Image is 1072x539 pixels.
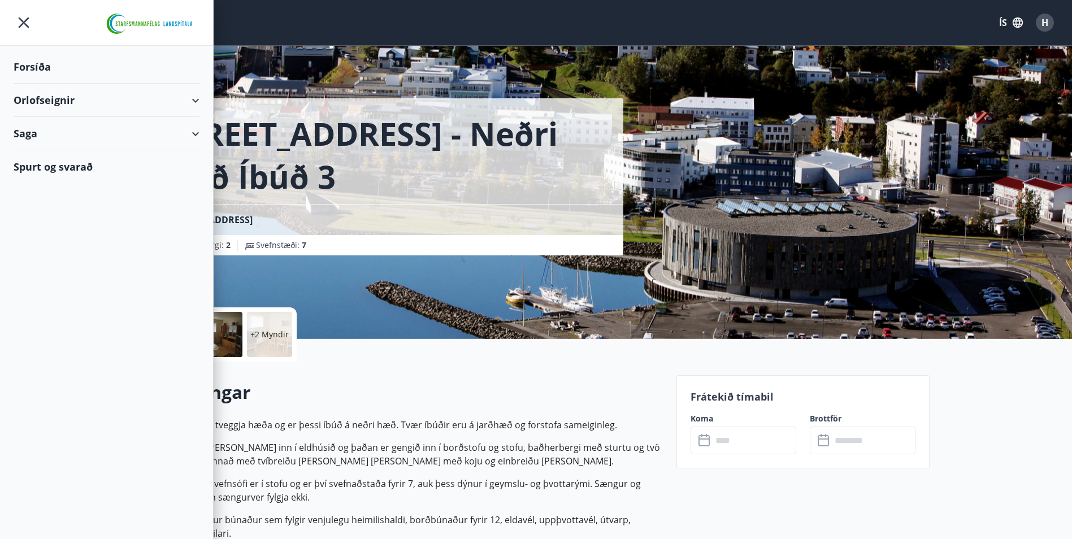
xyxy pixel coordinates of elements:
[691,389,915,404] p: Frátekið tímabil
[14,84,199,117] div: Orlofseignir
[1031,9,1058,36] button: H
[256,240,306,251] span: Svefnstæði :
[226,240,231,250] span: 2
[14,117,199,150] div: Saga
[14,50,199,84] div: Forsíða
[1041,16,1048,29] span: H
[143,477,663,504] p: Tveggja manna svefnsófi er í stofu og er því svefnaðstaða fyrir 7, auk þess dýnur í geymslu- og þ...
[691,413,796,424] label: Koma
[250,329,289,340] p: +2 Myndir
[143,418,663,432] p: [PERSON_NAME] tveggja hæða og er þessi íbúð á neðri hæð. Tvær íbúðir eru á jarðhæð og forstofa sa...
[143,380,663,405] h2: Upplýsingar
[157,112,610,198] h1: [STREET_ADDRESS] - Neðri hæð íbúð 3
[810,413,915,424] label: Brottför
[102,12,199,35] img: union_logo
[14,12,34,33] button: menu
[143,441,663,468] p: Úr forstofunni [PERSON_NAME] inn í eldhúsið og þaðan er gengið inn í borðstofu og stofu, baðherbe...
[302,240,306,250] span: 7
[14,150,199,183] div: Spurt og svarað
[993,12,1029,33] button: ÍS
